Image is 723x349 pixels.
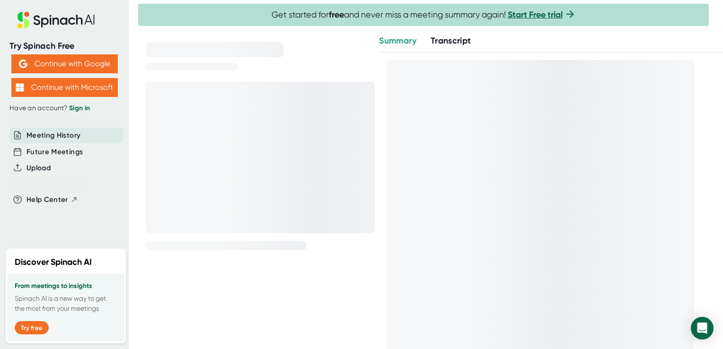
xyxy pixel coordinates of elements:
[9,41,119,52] div: Try Spinach Free
[26,130,80,141] button: Meeting History
[26,163,51,174] button: Upload
[69,104,90,112] a: Sign in
[15,256,92,269] h2: Discover Spinach AI
[11,54,118,73] button: Continue with Google
[26,194,78,205] button: Help Center
[15,282,117,290] h3: From meetings to insights
[11,78,118,97] button: Continue with Microsoft
[15,321,49,334] button: Try free
[329,9,344,20] b: free
[508,9,563,20] a: Start Free trial
[379,35,416,47] button: Summary
[9,104,119,113] div: Have an account?
[431,35,471,47] button: Transcript
[19,60,27,68] img: Aehbyd4JwY73AAAAAElFTkSuQmCC
[15,294,117,314] p: Spinach AI is a new way to get the most from your meetings
[431,35,471,46] span: Transcript
[691,317,714,340] div: Open Intercom Messenger
[272,9,576,20] span: Get started for and never miss a meeting summary again!
[26,147,83,157] button: Future Meetings
[379,35,416,46] span: Summary
[26,194,68,205] span: Help Center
